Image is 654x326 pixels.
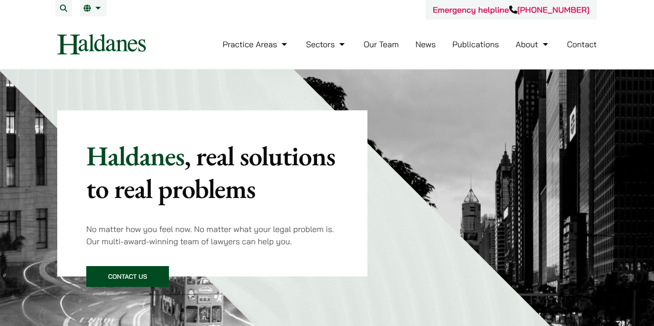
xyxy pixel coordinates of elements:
[86,266,169,287] a: Contact Us
[84,5,103,12] a: EN
[433,5,590,15] a: Emergency helpline[PHONE_NUMBER]
[57,34,146,54] img: Logo of Haldanes
[223,39,289,49] a: Practice Areas
[86,138,335,206] mark: , real solutions to real problems
[416,39,436,49] a: News
[515,39,550,49] a: About
[364,39,399,49] a: Our Team
[567,39,597,49] a: Contact
[86,223,338,247] p: No matter how you feel now. No matter what your legal problem is. Our multi-award-winning team of...
[452,39,499,49] a: Publications
[306,39,347,49] a: Sectors
[86,139,338,205] p: Haldanes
